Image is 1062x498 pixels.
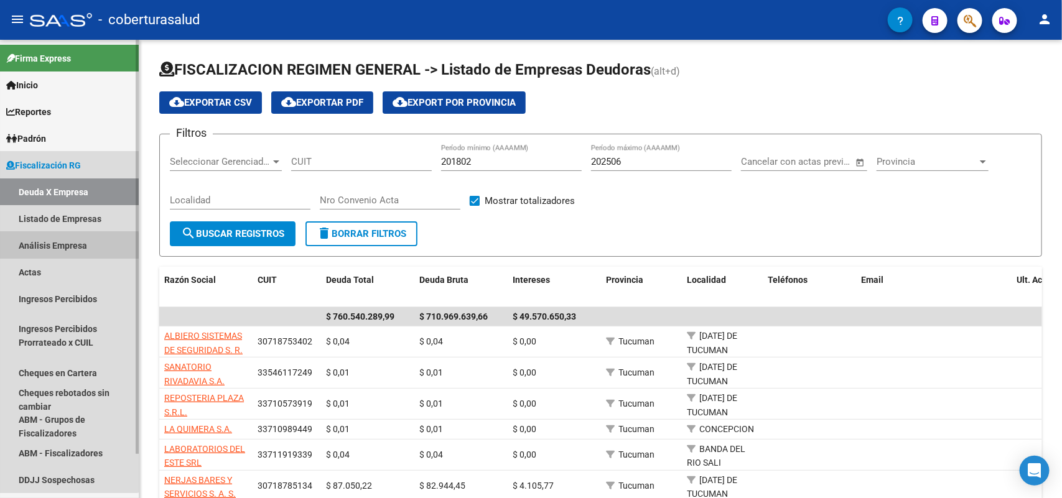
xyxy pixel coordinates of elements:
span: Padrón [6,132,46,145]
span: $ 0,01 [419,399,443,408]
span: Buscar Registros [181,228,284,239]
datatable-header-cell: Deuda Bruta [414,267,508,308]
button: Exportar CSV [159,91,262,114]
span: $ 49.570.650,33 [513,311,576,321]
span: $ 87.050,22 [326,481,372,491]
span: - coberturasalud [98,6,200,34]
span: (alt+d) [651,65,680,77]
span: Ult. Acta [1017,275,1050,285]
datatable-header-cell: Intereses [508,267,601,308]
span: ALBIERO SISTEMAS DE SEGURIDAD S. R. L. [164,331,243,369]
span: 30718753402 [258,336,312,346]
span: $ 710.969.639,66 [419,311,488,321]
span: 33710989449 [258,424,312,434]
mat-icon: cloud_download [169,95,184,109]
span: Tucuman [618,399,654,408]
span: $ 0,04 [326,450,350,459]
span: 30718785134 [258,481,312,491]
span: Firma Express [6,52,71,65]
span: Reportes [6,105,51,119]
span: Deuda Total [326,275,374,285]
span: $ 0,00 [513,450,536,459]
div: Open Intercom Messenger [1020,456,1050,486]
span: $ 0,01 [326,399,350,408]
span: $ 760.540.289,99 [326,311,394,321]
span: $ 0,01 [326,367,350,377]
span: $ 0,00 [513,336,536,346]
datatable-header-cell: Provincia [601,267,682,308]
datatable-header-cell: Localidad [682,267,763,308]
span: REPOSTERIA PLAZA S.R.L. [164,393,244,417]
span: [DATE] DE TUCUMAN [687,331,737,355]
mat-icon: cloud_download [393,95,408,109]
span: Razón Social [164,275,216,285]
datatable-header-cell: Email [856,267,1012,308]
datatable-header-cell: Deuda Total [321,267,414,308]
span: Inicio [6,78,38,92]
span: $ 0,00 [513,399,536,408]
span: $ 0,04 [326,336,350,346]
span: Provincia [877,156,977,167]
span: Deuda Bruta [419,275,468,285]
button: Buscar Registros [170,221,296,246]
button: Export por Provincia [383,91,526,114]
span: $ 0,04 [419,336,443,346]
span: Tucuman [618,367,654,377]
span: Borrar Filtros [317,228,406,239]
span: 33710573919 [258,399,312,408]
span: Seleccionar Gerenciador [170,156,271,167]
span: Tucuman [618,450,654,459]
span: $ 0,01 [419,367,443,377]
h3: Filtros [170,124,213,142]
button: Exportar PDF [271,91,373,114]
span: Intereses [513,275,550,285]
span: Localidad [687,275,726,285]
span: $ 0,01 [419,424,443,434]
span: CUIT [258,275,277,285]
span: Mostrar totalizadores [485,193,575,208]
button: Open calendar [853,155,867,170]
span: Tucuman [618,481,654,491]
span: Tucuman [618,336,654,346]
mat-icon: search [181,226,196,241]
span: Exportar PDF [281,97,363,108]
span: $ 4.105,77 [513,481,554,491]
span: $ 82.944,45 [419,481,465,491]
datatable-header-cell: Razón Social [159,267,253,308]
datatable-header-cell: CUIT [253,267,321,308]
datatable-header-cell: Teléfonos [763,267,856,308]
span: Fiscalización RG [6,159,81,172]
span: $ 0,00 [513,367,536,377]
mat-icon: delete [317,226,332,241]
span: 33546117249 [258,367,312,377]
span: [DATE] DE TUCUMAN [687,362,737,386]
span: $ 0,00 [513,424,536,434]
span: LABORATORIOS DEL ESTE SRL [164,444,245,468]
span: Export por Provincia [393,97,516,108]
span: LA QUIMERA S.A. [164,424,232,434]
mat-icon: menu [10,12,25,27]
span: CONCEPCION [699,424,754,434]
span: Email [861,275,883,285]
span: [DATE] DE TUCUMAN [687,393,737,417]
span: Exportar CSV [169,97,252,108]
span: Tucuman [618,424,654,434]
mat-icon: cloud_download [281,95,296,109]
mat-icon: person [1037,12,1052,27]
span: Provincia [606,275,643,285]
span: $ 0,04 [419,450,443,459]
span: BANDA DEL RIO SALI [687,444,745,468]
span: Teléfonos [768,275,808,285]
span: $ 0,01 [326,424,350,434]
button: Borrar Filtros [305,221,417,246]
span: SANATORIO RIVADAVIA S.A. [164,362,225,386]
span: 33711919339 [258,450,312,459]
span: FISCALIZACION REGIMEN GENERAL -> Listado de Empresas Deudoras [159,61,651,78]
